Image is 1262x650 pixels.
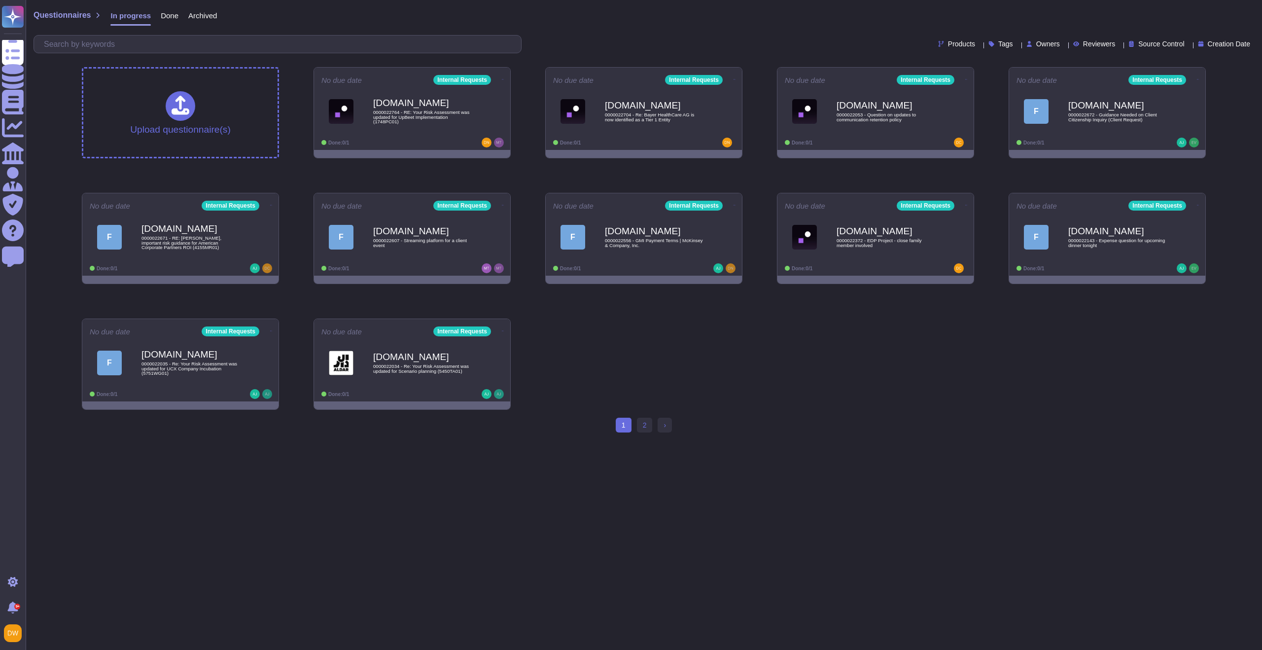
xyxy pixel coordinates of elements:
[722,138,732,147] img: user
[1177,263,1187,273] img: user
[605,101,703,110] b: [DOMAIN_NAME]
[553,76,594,84] span: No due date
[494,138,504,147] img: user
[553,202,594,210] span: No due date
[321,76,362,84] span: No due date
[188,12,217,19] span: Archived
[494,263,504,273] img: user
[1017,202,1057,210] span: No due date
[97,351,122,375] div: F
[837,226,935,236] b: [DOMAIN_NAME]
[1177,138,1187,147] img: user
[1189,263,1199,273] img: user
[664,421,666,429] span: ›
[605,226,703,236] b: [DOMAIN_NAME]
[605,238,703,248] span: 0000022556 - GMI Payment Terms | McKinsey & Company, Inc.
[897,75,954,85] div: Internal Requests
[90,328,130,335] span: No due date
[329,351,353,375] img: Logo
[1024,99,1049,124] div: F
[1068,238,1167,248] span: 0000022143 - Expense question for upcoming dinner tonight
[998,40,1013,47] span: Tags
[250,263,260,273] img: user
[605,112,703,122] span: 0000022704 - Re: Bayer HealthCare AG is now identified as a Tier 1 Entity
[329,225,353,250] div: F
[1017,76,1057,84] span: No due date
[726,263,736,273] img: user
[482,263,491,273] img: user
[1024,225,1049,250] div: F
[560,140,581,145] span: Done: 0/1
[328,392,349,397] span: Done: 0/1
[321,328,362,335] span: No due date
[329,99,353,124] img: Logo
[637,418,653,433] a: 2
[373,238,472,248] span: 0000022607 - Streaming platform for a client event
[4,624,22,642] img: user
[141,224,240,233] b: [DOMAIN_NAME]
[948,40,975,47] span: Products
[433,201,491,211] div: Internal Requests
[97,266,117,271] span: Done: 0/1
[792,140,812,145] span: Done: 0/1
[328,140,349,145] span: Done: 0/1
[39,36,521,53] input: Search by keywords
[202,201,259,211] div: Internal Requests
[837,238,935,248] span: 0000022372 - EDP Project - close family member involved
[1138,40,1184,47] span: Source Control
[130,91,231,134] div: Upload questionnaire(s)
[141,350,240,359] b: [DOMAIN_NAME]
[1083,40,1115,47] span: Reviewers
[97,392,117,397] span: Done: 0/1
[321,202,362,210] span: No due date
[1068,112,1167,122] span: 0000022672 - Guidance Needed on Client Citizenship Inquiry (Client Request)
[110,12,151,19] span: In progress
[328,266,349,271] span: Done: 0/1
[1068,226,1167,236] b: [DOMAIN_NAME]
[482,389,491,399] img: user
[373,364,472,373] span: 0000022034 - Re: Your Risk Assessment was updated for Scenario planning (5450TA01)
[561,225,585,250] div: F
[561,99,585,124] img: Logo
[202,326,259,336] div: Internal Requests
[90,202,130,210] span: No due date
[433,75,491,85] div: Internal Requests
[373,226,472,236] b: [DOMAIN_NAME]
[1036,40,1060,47] span: Owners
[792,225,817,250] img: Logo
[792,266,812,271] span: Done: 0/1
[560,266,581,271] span: Done: 0/1
[262,389,272,399] img: user
[837,112,935,122] span: 0000022053 - Question on updates to communication retention policy
[665,75,723,85] div: Internal Requests
[161,12,178,19] span: Done
[713,263,723,273] img: user
[1023,140,1044,145] span: Done: 0/1
[433,326,491,336] div: Internal Requests
[482,138,491,147] img: user
[954,138,964,147] img: user
[262,263,272,273] img: user
[1189,138,1199,147] img: user
[1023,266,1044,271] span: Done: 0/1
[785,202,825,210] span: No due date
[1068,101,1167,110] b: [DOMAIN_NAME]
[616,418,631,433] span: 1
[1128,201,1186,211] div: Internal Requests
[954,263,964,273] img: user
[837,101,935,110] b: [DOMAIN_NAME]
[785,76,825,84] span: No due date
[34,11,91,19] span: Questionnaires
[792,99,817,124] img: Logo
[141,236,240,250] span: 0000022671 - RE: [PERSON_NAME], important risk guidance for American Corporate Partners ROI (4155...
[14,604,20,610] div: 9+
[141,361,240,376] span: 0000022035 - Re: Your Risk Assessment was updated for UCX Company Incubation (5751WG01)
[1208,40,1250,47] span: Creation Date
[373,110,472,124] span: 0000022764 - RE: Your Risk Assessment was updated for UpBeet Implementation (1748PC01)
[373,98,472,108] b: [DOMAIN_NAME]
[665,201,723,211] div: Internal Requests
[897,201,954,211] div: Internal Requests
[250,389,260,399] img: user
[494,389,504,399] img: user
[373,352,472,361] b: [DOMAIN_NAME]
